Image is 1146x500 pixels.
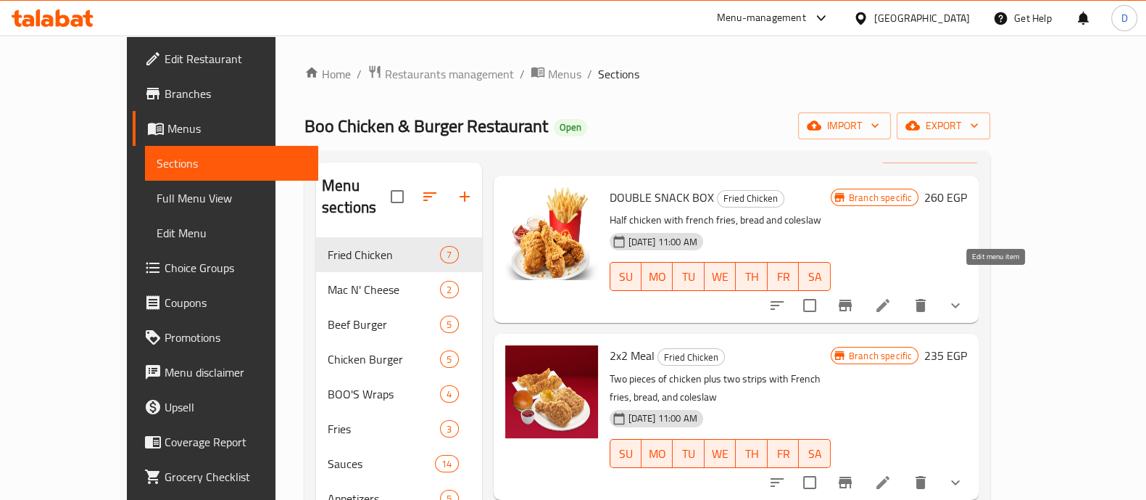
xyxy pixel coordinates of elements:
button: export [897,112,990,139]
div: items [440,316,458,333]
button: Add section [447,179,482,214]
div: items [440,246,458,263]
span: Chicken Burger [328,351,440,368]
button: WE [705,439,736,468]
h2: Menu sections [322,175,391,218]
div: items [440,420,458,438]
div: items [440,281,458,298]
span: 2x2 Meal [610,345,655,366]
svg: Show Choices [947,297,964,314]
span: 2 [441,283,457,297]
span: 3 [441,422,457,436]
button: delete [903,288,938,323]
img: DOUBLE SNACK BOX [505,187,598,280]
div: items [435,455,458,472]
span: DOUBLE SNACK BOX [610,187,714,208]
span: Sort sections [412,179,447,214]
span: Edit Restaurant [165,50,307,67]
span: Promotions [165,329,307,346]
span: Branches [165,85,307,102]
span: WE [710,443,731,464]
h6: 235 EGP [924,345,967,366]
a: Upsell [133,390,318,425]
span: 7 [441,248,457,262]
span: D [1121,10,1127,26]
p: Two pieces of chicken plus two strips with French fries, bread, and coleslaw [610,370,831,406]
div: BOO'S Wraps [328,385,440,403]
span: TU [678,443,699,464]
li: / [520,65,525,83]
button: show more [938,288,973,323]
span: export [908,117,979,135]
span: Choice Groups [165,259,307,276]
span: SA [805,266,825,287]
h2: Menu items [494,119,555,163]
div: items [440,351,458,368]
span: Fries [328,420,440,438]
span: Sections [157,155,307,172]
span: Mac N' Cheese [328,281,440,298]
span: Boo Chicken & Burger Restaurant [304,110,548,142]
span: TH [742,266,762,287]
button: Branch-specific-item [828,288,863,323]
a: Edit Menu [145,216,318,250]
span: Upsell [165,398,307,416]
li: / [357,65,362,83]
span: Sections [598,65,639,83]
button: FR [768,262,800,291]
span: Fried Chicken [658,349,724,366]
span: Select to update [794,290,825,321]
span: Menu disclaimer [165,364,307,381]
span: TU [678,266,699,287]
button: sort-choices [760,465,794,500]
a: Menu disclaimer [133,355,318,390]
a: Menus [531,65,581,83]
button: delete [903,465,938,500]
span: MO [647,443,668,464]
h6: 260 EGP [924,187,967,208]
button: SA [799,439,831,468]
span: SU [616,443,636,464]
button: import [798,112,891,139]
span: Fried Chicken [718,190,784,207]
a: Coupons [133,285,318,320]
div: items [440,385,458,403]
a: Coverage Report [133,425,318,459]
div: Fries3 [316,411,482,446]
span: TH [742,443,762,464]
span: FR [773,443,794,464]
span: WE [710,266,731,287]
button: SU [610,439,641,468]
button: WE [705,262,736,291]
span: Fried Chicken [328,246,440,263]
span: Sauces [328,455,435,472]
button: MO [641,262,673,291]
span: SA [805,443,825,464]
span: Open [554,121,587,134]
button: Branch-specific-item [828,465,863,500]
button: MO [641,439,673,468]
span: 4 [441,388,457,401]
li: / [587,65,592,83]
a: Menus [133,111,318,146]
a: Home [304,65,351,83]
div: BOO'S Wraps4 [316,377,482,411]
a: Full Menu View [145,181,318,216]
span: [DATE] 11:00 AM [623,235,703,249]
span: Grocery Checklist [165,468,307,485]
a: Choice Groups [133,250,318,285]
button: TU [673,262,705,291]
span: Select to update [794,467,825,498]
span: 5 [441,318,457,332]
span: import [810,117,879,135]
p: Half chicken with french fries, bread and coleslaw [610,211,831,229]
button: TH [736,262,768,291]
a: Edit menu item [874,474,892,491]
button: TU [673,439,705,468]
div: Fried Chicken [657,348,725,366]
span: Edit Menu [157,224,307,242]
